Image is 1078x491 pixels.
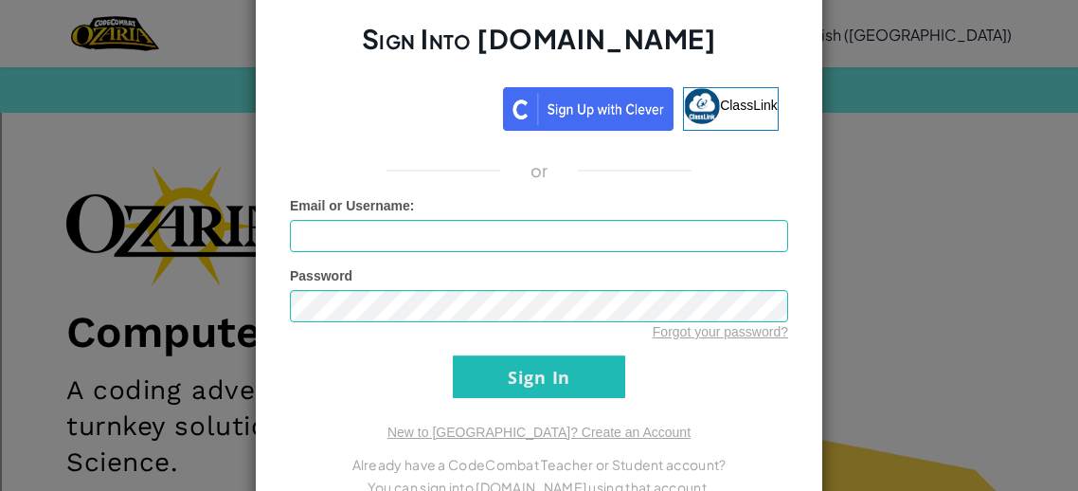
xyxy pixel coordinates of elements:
iframe: Sign in with Google Button [290,85,503,127]
h2: Sign Into [DOMAIN_NAME] [290,21,788,76]
div: Rename [8,110,1070,127]
div: Move To ... [8,42,1070,59]
a: New to [GEOGRAPHIC_DATA]? Create an Account [387,425,691,440]
label: : [290,196,415,215]
input: Sign In [453,355,625,398]
div: Options [8,76,1070,93]
div: Delete [8,59,1070,76]
span: ClassLink [720,98,778,113]
div: Sort New > Old [8,25,1070,42]
img: classlink-logo-small.png [684,88,720,124]
span: Password [290,268,352,283]
span: Email or Username [290,198,410,213]
img: clever_sso_button@2x.png [503,87,674,131]
div: Sign out [8,93,1070,110]
div: Move To ... [8,127,1070,144]
div: Sort A > Z [8,8,1070,25]
a: Forgot your password? [653,324,788,339]
p: Already have a CodeCombat Teacher or Student account? [290,453,788,476]
p: or [530,159,548,182]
